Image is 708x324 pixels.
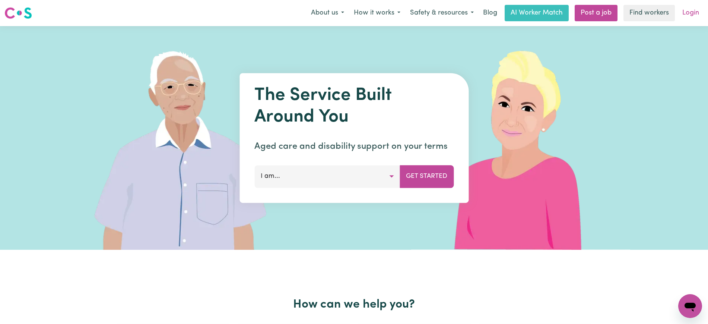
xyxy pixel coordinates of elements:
h1: The Service Built Around You [254,85,454,128]
button: About us [306,5,349,21]
a: Post a job [575,5,617,21]
img: Careseekers logo [4,6,32,20]
button: How it works [349,5,405,21]
a: Blog [479,5,502,21]
a: Login [678,5,704,21]
iframe: Button to launch messaging window [678,294,702,318]
a: Careseekers logo [4,4,32,22]
h2: How can we help you? [113,298,596,312]
button: I am... [254,165,400,188]
a: Find workers [623,5,675,21]
p: Aged care and disability support on your terms [254,140,454,153]
button: Safety & resources [405,5,479,21]
a: AI Worker Match [505,5,569,21]
button: Get Started [400,165,454,188]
